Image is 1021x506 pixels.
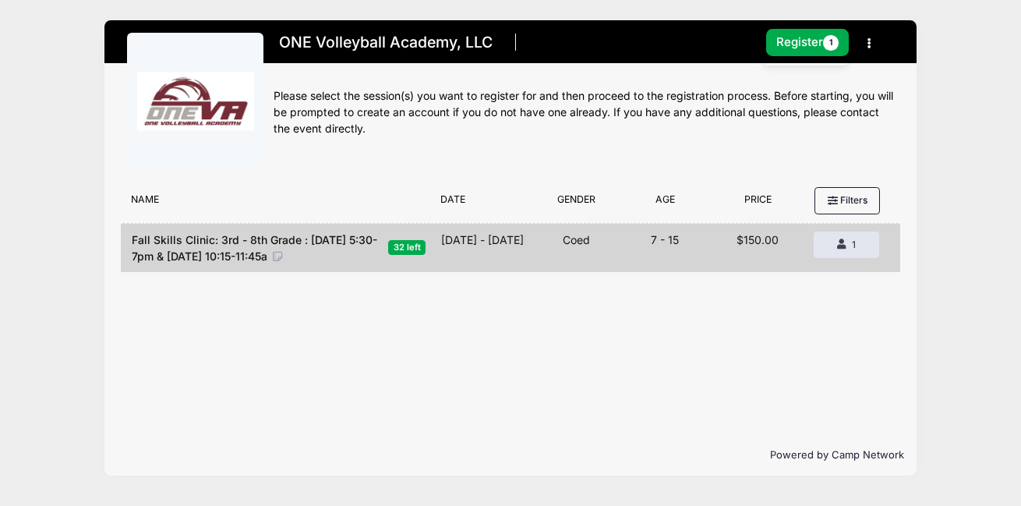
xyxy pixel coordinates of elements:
span: $150.00 [737,233,779,246]
div: Name [124,193,433,214]
span: 32 left [388,240,426,255]
button: Register1 [766,29,849,56]
h1: ONE Volleyball Academy, LLC [274,29,497,56]
div: Please select the session(s) you want to register for and then proceed to the registration proces... [274,88,893,137]
span: 1 [852,239,856,250]
div: [DATE] - [DATE] [441,232,524,248]
button: 1 [814,232,879,258]
span: 7 - 15 [651,233,679,246]
button: Filters [814,187,880,214]
span: Coed [563,233,590,246]
span: 1 [823,35,839,51]
div: Price [712,193,804,214]
div: Date [433,193,534,214]
p: Powered by Camp Network [117,448,903,463]
div: Gender [534,193,619,214]
img: logo [137,43,254,160]
div: Age [619,193,712,214]
span: Fall Skills Clinic: 3rd - 8th Grade : [DATE] 5:30-7pm & [DATE] 10:15-11:45a [132,233,377,263]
